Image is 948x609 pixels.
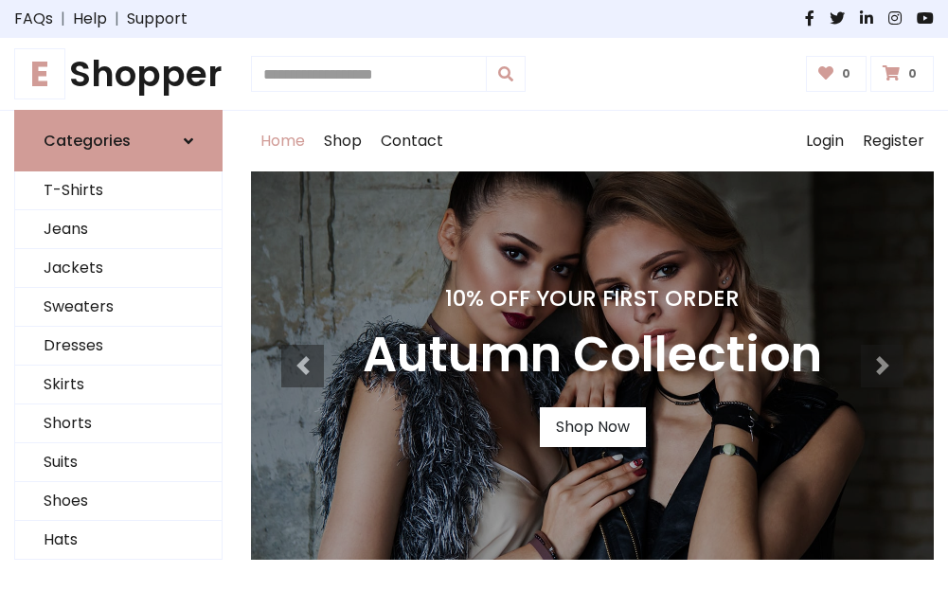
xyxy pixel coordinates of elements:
[15,404,222,443] a: Shorts
[44,132,131,150] h6: Categories
[14,53,223,95] h1: Shopper
[371,111,453,171] a: Contact
[73,8,107,30] a: Help
[15,210,222,249] a: Jeans
[314,111,371,171] a: Shop
[806,56,868,92] a: 0
[53,8,73,30] span: |
[14,48,65,99] span: E
[363,285,822,312] h4: 10% Off Your First Order
[363,327,822,385] h3: Autumn Collection
[127,8,188,30] a: Support
[15,482,222,521] a: Shoes
[903,65,921,82] span: 0
[837,65,855,82] span: 0
[107,8,127,30] span: |
[15,327,222,366] a: Dresses
[14,8,53,30] a: FAQs
[15,288,222,327] a: Sweaters
[14,53,223,95] a: EShopper
[796,111,853,171] a: Login
[14,110,223,171] a: Categories
[15,171,222,210] a: T-Shirts
[853,111,934,171] a: Register
[15,366,222,404] a: Skirts
[251,111,314,171] a: Home
[540,407,646,447] a: Shop Now
[15,443,222,482] a: Suits
[15,249,222,288] a: Jackets
[15,521,222,560] a: Hats
[870,56,934,92] a: 0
